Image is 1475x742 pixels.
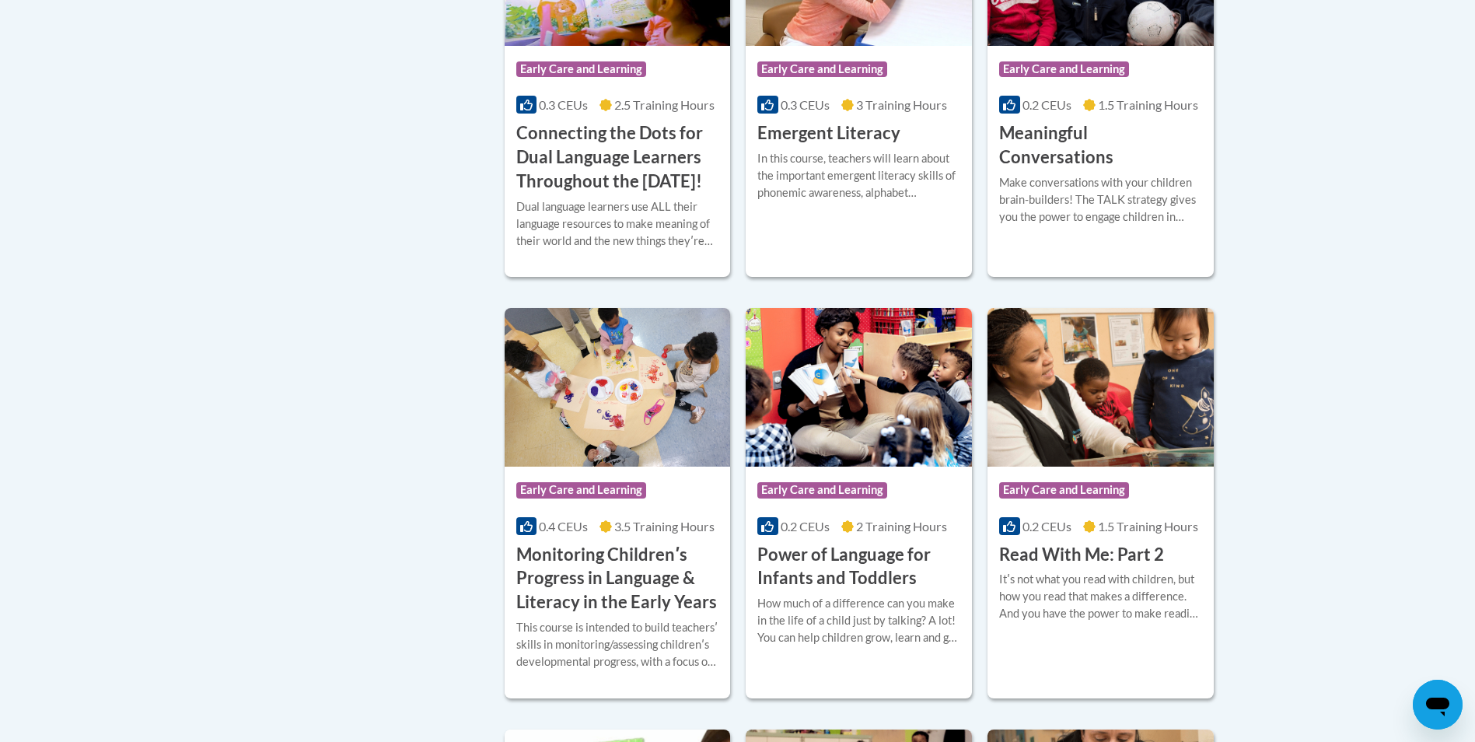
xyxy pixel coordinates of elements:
h3: Meaningful Conversations [999,121,1202,170]
img: Course Logo [505,308,731,467]
span: 0.3 CEUs [539,97,588,112]
span: Early Care and Learning [757,61,887,77]
iframe: Button to launch messaging window [1413,680,1463,730]
span: 2 Training Hours [856,519,947,534]
span: Early Care and Learning [999,61,1129,77]
span: 1.5 Training Hours [1098,97,1198,112]
span: Early Care and Learning [757,482,887,498]
span: Early Care and Learning [999,482,1129,498]
a: Course LogoEarly Care and Learning0.2 CEUs1.5 Training Hours Read With Me: Part 2Itʹs not what yo... [987,308,1214,698]
span: 0.3 CEUs [781,97,830,112]
span: 0.2 CEUs [781,519,830,534]
div: This course is intended to build teachersʹ skills in monitoring/assessing childrenʹs developmenta... [516,619,719,670]
div: Dual language learners use ALL their language resources to make meaning of their world and the ne... [516,198,719,250]
div: Itʹs not what you read with children, but how you read that makes a difference. And you have the ... [999,571,1202,622]
div: Make conversations with your children brain-builders! The TALK strategy gives you the power to en... [999,174,1202,226]
h3: Read With Me: Part 2 [999,543,1164,567]
h3: Emergent Literacy [757,121,900,145]
a: Course LogoEarly Care and Learning0.4 CEUs3.5 Training Hours Monitoring Childrenʹs Progress in La... [505,308,731,698]
div: How much of a difference can you make in the life of a child just by talking? A lot! You can help... [757,595,960,646]
span: 0.4 CEUs [539,519,588,534]
span: Early Care and Learning [516,61,646,77]
img: Course Logo [746,308,972,467]
img: Course Logo [987,308,1214,467]
span: 3 Training Hours [856,97,947,112]
a: Course LogoEarly Care and Learning0.2 CEUs2 Training Hours Power of Language for Infants and Todd... [746,308,972,698]
span: 2.5 Training Hours [614,97,715,112]
span: Early Care and Learning [516,482,646,498]
span: 3.5 Training Hours [614,519,715,534]
span: 0.2 CEUs [1022,519,1071,534]
h3: Monitoring Childrenʹs Progress in Language & Literacy in the Early Years [516,543,719,614]
span: 1.5 Training Hours [1098,519,1198,534]
h3: Connecting the Dots for Dual Language Learners Throughout the [DATE]! [516,121,719,193]
div: In this course, teachers will learn about the important emergent literacy skills of phonemic awar... [757,150,960,201]
span: 0.2 CEUs [1022,97,1071,112]
h3: Power of Language for Infants and Toddlers [757,543,960,591]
